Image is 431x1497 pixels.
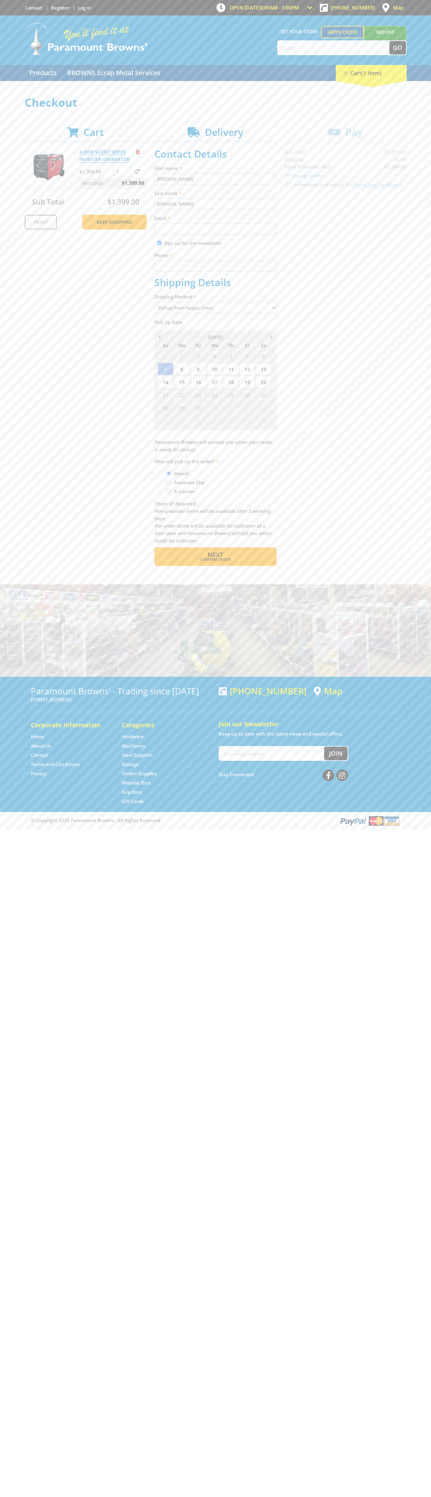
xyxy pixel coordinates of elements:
span: $1,399.00 [122,178,144,188]
a: Log in [78,5,91,11]
span: Sa [256,341,271,349]
a: Go to the Storage page [122,761,139,768]
span: We [207,341,222,349]
span: 6 [174,415,190,427]
a: 6.0KW SILENT SERIES INVERTER GENERATOR [79,149,130,163]
button: Next Confirm order [154,547,277,566]
span: 3 [239,402,255,414]
span: 28 [158,402,173,414]
a: Go to the Terms and Conditions page [31,761,79,768]
span: 8 [207,415,222,427]
p: $1,399.00 [79,168,112,175]
a: Mount [PERSON_NAME] [364,26,407,49]
input: Please enter your first name. [154,173,277,185]
span: Cart [83,125,104,139]
label: Phone [154,252,277,259]
h5: Join our Newsletter [219,720,401,728]
span: Su [158,341,173,349]
span: 20 [256,376,271,388]
span: 23 [190,389,206,401]
span: 6 [256,350,271,362]
label: Who will pick up the order? [154,458,277,465]
span: Delivery [205,125,243,139]
p: [STREET_ADDRESS] [31,696,213,703]
a: Go to the Wheelie Bins page [122,780,151,786]
button: Join [324,747,348,760]
input: Please select who will pick up the order. [167,480,171,484]
a: Print [25,215,57,229]
select: Please select a shipping method. [154,302,277,314]
span: [DATE] [208,334,223,340]
span: 4 [256,402,271,414]
span: 7 [158,363,173,375]
span: 22 [174,389,190,401]
h2: Shipping Details [154,277,277,288]
h1: Checkout [25,96,407,109]
label: Someone Else [172,477,207,488]
label: Shipping Method [154,293,277,300]
span: 18 [223,376,239,388]
button: Go [389,41,406,55]
div: Cart [336,65,407,81]
span: Confirm order [168,558,263,562]
span: 8:00am - 5:00pm [260,4,299,11]
span: 5 [239,350,255,362]
em: Paramount Browns will contact you when your order is ready for pickup [154,439,272,452]
a: Go to the Products page [25,65,61,81]
span: 30 [190,402,206,414]
div: [PHONE_NUMBER] [219,686,307,696]
label: A Courier [172,486,197,497]
a: Go to the Contact page [31,752,48,758]
a: Go to the Privacy page [31,770,47,777]
span: 31 [158,350,173,362]
span: 5 [158,415,173,427]
span: 21 [158,389,173,401]
a: Go to the Contact page [25,5,43,11]
div: ® Copyright 2025 Paramount Browns'. All Rights Reserved. [25,815,407,826]
span: 2 [190,350,206,362]
a: Go to the Skip Bins page [122,789,142,795]
span: Next [208,550,223,559]
em: Photo ID Required. Non-preorder items will be available after 5 working days Pre-order items will... [154,501,271,544]
span: 27 [256,389,271,401]
h5: Corporate Information [31,721,109,729]
span: 1 [207,402,222,414]
input: Please select who will pick up the order. [167,489,171,493]
span: 9 [190,363,206,375]
span: Mo [174,341,190,349]
a: Go to the registration page [51,5,69,11]
input: Please enter your last name. [154,198,277,209]
div: Stay Connected [219,767,348,782]
span: 14 [158,376,173,388]
span: 10 [239,415,255,427]
img: 6.0KW SILENT SERIES INVERTER GENERATOR [30,148,67,185]
a: Go to the About Us page [31,743,51,749]
p: Keep up to date with the latest news and special offers. [219,730,401,737]
span: 11 [223,363,239,375]
img: PayPal, Mastercard, Visa accepted [339,815,401,826]
span: 15 [174,376,190,388]
label: Pick Up Date [154,318,277,326]
a: Keep Shopping [82,215,147,229]
span: 26 [239,389,255,401]
input: Please enter your telephone number. [154,261,277,272]
span: 25 [223,389,239,401]
span: (1 item) [361,69,382,77]
span: 9 [223,415,239,427]
a: Remove from cart [136,149,140,155]
p: Item total: [79,178,147,188]
label: Sign up for the newsletter [164,240,222,246]
span: $1,399.00 [108,197,139,207]
label: Myself [172,468,191,479]
span: 4 [223,350,239,362]
input: Your email address [219,747,324,760]
a: Gepps Cross [321,26,364,38]
a: Go to the Machinery page [122,743,145,749]
span: Tu [190,341,206,349]
a: Go to the BROWNS Scrap Metal Services page [63,65,165,81]
span: 13 [256,363,271,375]
a: Go to the Home page [31,733,44,740]
a: Go to the Steel Supplies page [122,752,152,758]
input: Please select who will pick up the order. [167,471,171,475]
a: Go to the Gift Cards page [122,798,144,805]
